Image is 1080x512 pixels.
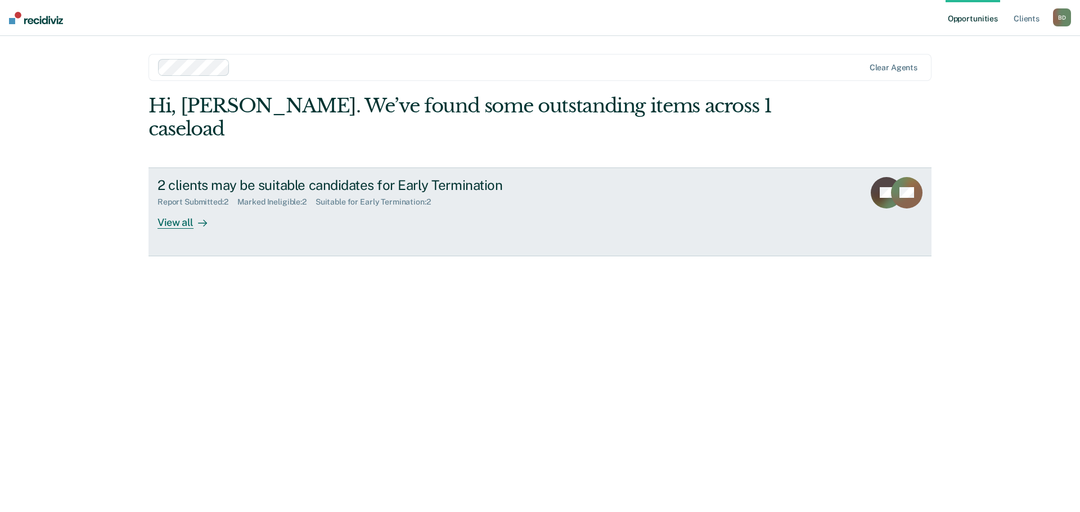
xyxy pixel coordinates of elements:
[157,207,220,229] div: View all
[870,63,917,73] div: Clear agents
[9,12,63,24] img: Recidiviz
[157,177,552,193] div: 2 clients may be suitable candidates for Early Termination
[316,197,440,207] div: Suitable for Early Termination : 2
[1053,8,1071,26] div: B D
[157,197,237,207] div: Report Submitted : 2
[148,167,931,256] a: 2 clients may be suitable candidates for Early TerminationReport Submitted:2Marked Ineligible:2Su...
[237,197,316,207] div: Marked Ineligible : 2
[1053,8,1071,26] button: BD
[148,94,775,141] div: Hi, [PERSON_NAME]. We’ve found some outstanding items across 1 caseload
